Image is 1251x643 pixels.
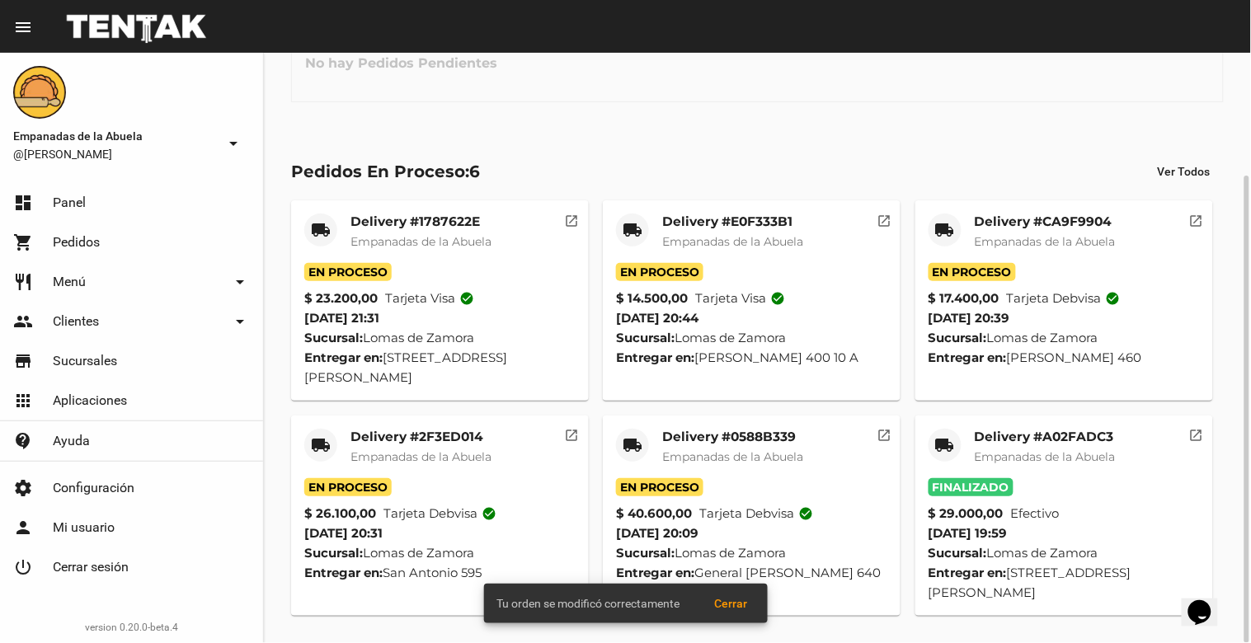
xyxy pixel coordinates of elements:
span: En Proceso [616,478,703,496]
span: @[PERSON_NAME] [13,146,217,162]
mat-icon: restaurant [13,272,33,292]
strong: $ 26.100,00 [304,504,376,523]
mat-icon: open_in_new [1189,211,1204,226]
div: San Antonio 595 [304,563,576,583]
div: Lomas de Zamora [304,328,576,348]
div: General [PERSON_NAME] 640 1 C [616,563,887,603]
span: Empanadas de la Abuela [13,126,217,146]
strong: Entregar en: [304,350,383,365]
mat-card-title: Delivery #A02FADC3 [975,429,1116,445]
mat-icon: apps [13,391,33,411]
span: Ayuda [53,433,90,449]
span: En Proceso [929,263,1016,281]
div: [STREET_ADDRESS][PERSON_NAME] [929,563,1200,603]
button: Ver Todos [1145,157,1224,186]
div: Lomas de Zamora [616,328,887,348]
mat-card-title: Delivery #1787622E [350,214,491,230]
mat-icon: open_in_new [565,425,580,440]
mat-icon: arrow_drop_down [223,134,243,153]
mat-icon: arrow_drop_down [230,312,250,331]
strong: Sucursal: [616,545,675,561]
span: Cerrar sesión [53,559,129,575]
span: Finalizado [929,478,1013,496]
iframe: chat widget [1182,577,1235,627]
span: Efectivo [1011,504,1060,523]
span: Tarjeta visa [695,289,785,308]
mat-card-title: Delivery #CA9F9904 [975,214,1116,230]
strong: Entregar en: [616,350,694,365]
span: Ver Todos [1158,165,1211,178]
span: Pedidos [53,234,100,251]
strong: $ 14.500,00 [616,289,688,308]
mat-card-title: Delivery #2F3ED014 [350,429,491,445]
strong: Sucursal: [304,545,363,561]
mat-card-title: Delivery #0588B339 [662,429,803,445]
span: [DATE] 20:09 [616,525,698,541]
strong: $ 23.200,00 [304,289,378,308]
mat-icon: check_circle [460,291,475,306]
strong: $ 29.000,00 [929,504,1004,523]
button: Cerrar [702,589,761,618]
span: En Proceso [304,263,392,281]
mat-icon: store [13,351,33,371]
img: f0136945-ed32-4f7c-91e3-a375bc4bb2c5.png [13,66,66,119]
div: Lomas de Zamora [616,543,887,563]
mat-icon: check_circle [482,506,497,521]
mat-icon: contact_support [13,431,33,451]
span: Empanadas de la Abuela [662,234,803,249]
strong: Sucursal: [929,545,987,561]
span: Configuración [53,480,134,496]
mat-icon: shopping_cart [13,232,33,252]
mat-icon: person [13,518,33,537]
span: En Proceso [616,263,703,281]
span: Mi usuario [53,519,115,536]
mat-icon: local_shipping [935,435,955,455]
mat-icon: dashboard [13,193,33,213]
strong: Entregar en: [929,350,1007,365]
mat-icon: check_circle [770,291,785,306]
span: [DATE] 20:44 [616,310,698,326]
strong: Entregar en: [304,565,383,580]
mat-icon: open_in_new [877,211,891,226]
mat-icon: people [13,312,33,331]
span: Tarjeta visa [385,289,475,308]
strong: $ 40.600,00 [616,504,692,523]
mat-icon: open_in_new [1189,425,1204,440]
mat-icon: local_shipping [623,435,642,455]
strong: Sucursal: [929,330,987,345]
mat-icon: open_in_new [877,425,891,440]
mat-icon: check_circle [798,506,813,521]
mat-icon: local_shipping [935,220,955,240]
span: Clientes [53,313,99,330]
strong: Entregar en: [929,565,1007,580]
mat-icon: settings [13,478,33,498]
mat-icon: local_shipping [623,220,642,240]
mat-icon: arrow_drop_down [230,272,250,292]
span: Panel [53,195,86,211]
mat-icon: check_circle [1106,291,1121,306]
span: Empanadas de la Abuela [662,449,803,464]
div: Lomas de Zamora [929,543,1200,563]
mat-icon: local_shipping [311,220,331,240]
strong: $ 17.400,00 [929,289,999,308]
span: Aplicaciones [53,392,127,409]
div: Pedidos En Proceso: [291,158,480,185]
span: [DATE] 19:59 [929,525,1008,541]
mat-card-title: Delivery #E0F333B1 [662,214,803,230]
div: [PERSON_NAME] 460 [929,348,1200,368]
span: Empanadas de la Abuela [975,234,1116,249]
mat-icon: menu [13,17,33,37]
strong: Sucursal: [616,330,675,345]
span: Empanadas de la Abuela [975,449,1116,464]
span: Empanadas de la Abuela [350,234,491,249]
span: [DATE] 20:31 [304,525,383,541]
span: Cerrar [715,597,748,610]
span: Tu orden se modificó correctamente [497,595,680,612]
mat-icon: open_in_new [565,211,580,226]
span: Tarjeta debvisa [383,504,497,523]
span: Sucursales [53,353,117,369]
div: [STREET_ADDRESS][PERSON_NAME] [304,348,576,387]
span: Tarjeta debvisa [699,504,813,523]
span: Menú [53,274,86,290]
div: version 0.20.0-beta.4 [13,619,250,636]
